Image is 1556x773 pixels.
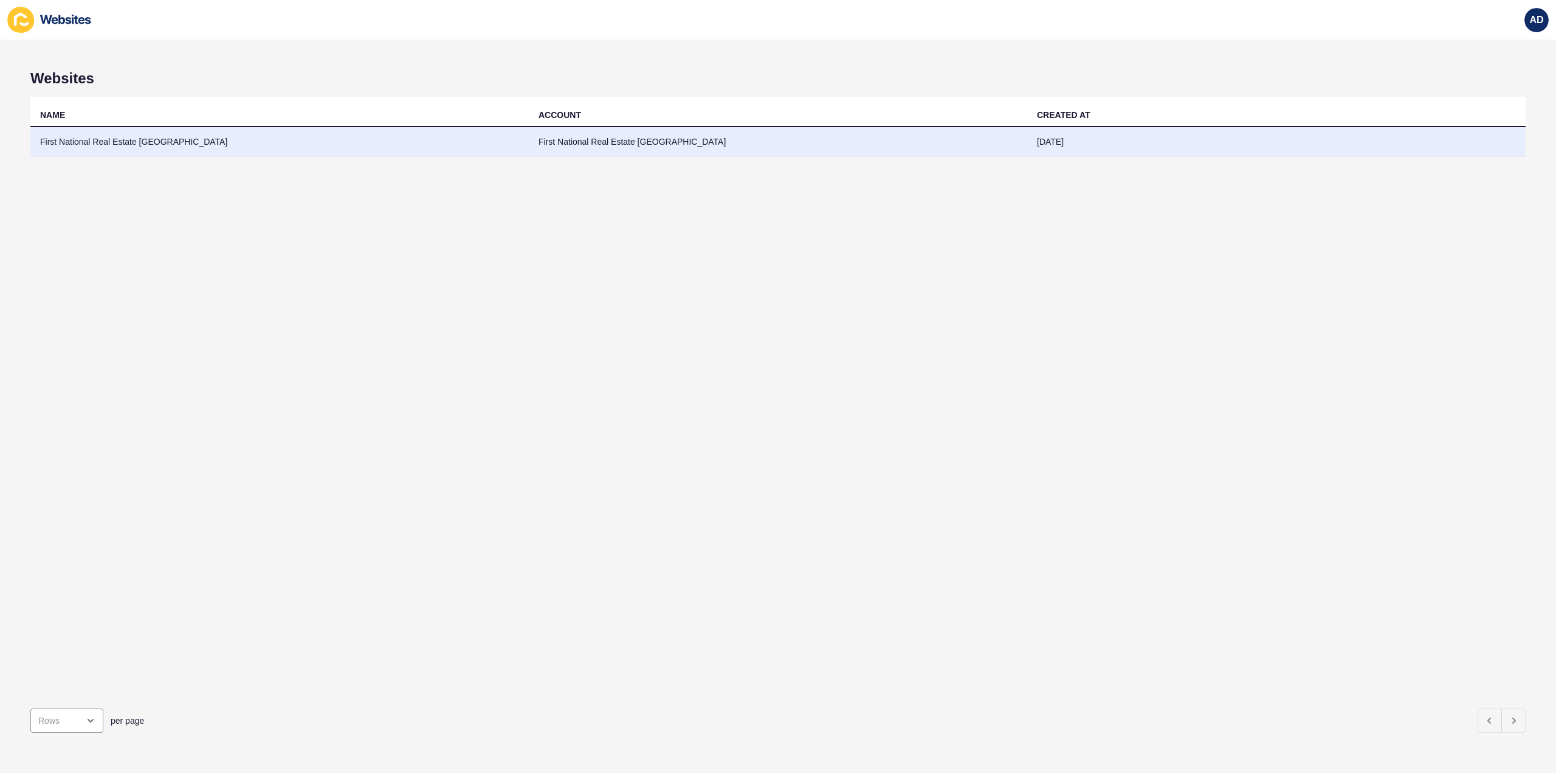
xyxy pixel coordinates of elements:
[30,709,103,733] div: open menu
[1037,109,1090,121] div: CREATED AT
[111,715,144,727] span: per page
[529,127,1027,157] td: First National Real Estate [GEOGRAPHIC_DATA]
[30,127,529,157] td: First National Real Estate [GEOGRAPHIC_DATA]
[40,109,65,121] div: NAME
[1529,14,1543,26] span: AD
[539,109,581,121] div: ACCOUNT
[1027,127,1526,157] td: [DATE]
[30,70,1526,87] h1: Websites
